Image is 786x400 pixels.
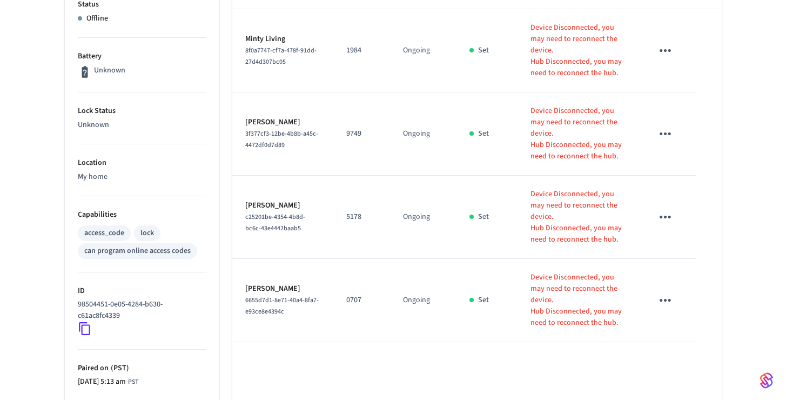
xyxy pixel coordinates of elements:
p: Offline [86,13,108,24]
p: [PERSON_NAME] [245,200,320,211]
p: Location [78,157,206,169]
p: ID [78,285,206,297]
p: Hub Disconnected, you may need to reconnect the hub. [530,56,627,79]
span: [DATE] 5:13 am [78,376,126,388]
p: Device Disconnected, you may need to reconnect the device. [530,272,627,306]
span: ( PST ) [109,363,129,374]
p: Paired on [78,363,206,374]
p: 98504451-0e05-4284-b630-c61ac8fc4339 [78,299,202,322]
p: Unknown [94,65,125,76]
p: Device Disconnected, you may need to reconnect the device. [530,105,627,139]
td: Ongoing [390,92,456,176]
img: SeamLogoGradient.69752ec5.svg [760,372,773,389]
p: Minty Living [245,34,320,45]
p: [PERSON_NAME] [245,117,320,128]
p: 5178 [346,211,377,223]
td: Ongoing [390,259,456,342]
p: Set [478,211,489,223]
p: Device Disconnected, you may need to reconnect the device. [530,22,627,56]
span: 6655d7d1-8e71-40a4-8fa7-e93ce8e4394c [245,296,319,316]
div: Asia/Manila [78,376,138,388]
p: Set [478,295,489,306]
div: can program online access codes [84,245,191,257]
p: Device Disconnected, you may need to reconnect the device. [530,189,627,223]
p: Set [478,45,489,56]
p: 0707 [346,295,377,306]
p: Hub Disconnected, you may need to reconnect the hub. [530,306,627,329]
span: 3f377cf3-12be-4b8b-a45c-4472df0d7d89 [245,129,318,150]
p: Battery [78,51,206,62]
p: My home [78,171,206,183]
td: Ongoing [390,176,456,259]
p: Set [478,128,489,139]
p: [PERSON_NAME] [245,283,320,295]
p: Lock Status [78,105,206,117]
span: 8f0a7747-cf7a-478f-91dd-27d4d307bc05 [245,46,317,66]
p: Unknown [78,119,206,131]
p: 1984 [346,45,377,56]
span: c25201be-4354-4b8d-bc6c-43e4442baab5 [245,212,305,233]
td: Ongoing [390,9,456,92]
p: Hub Disconnected, you may need to reconnect the hub. [530,223,627,245]
span: PST [128,377,138,387]
p: 9749 [346,128,377,139]
p: Capabilities [78,209,206,221]
div: access_code [84,228,124,239]
div: lock [140,228,154,239]
p: Hub Disconnected, you may need to reconnect the hub. [530,139,627,162]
